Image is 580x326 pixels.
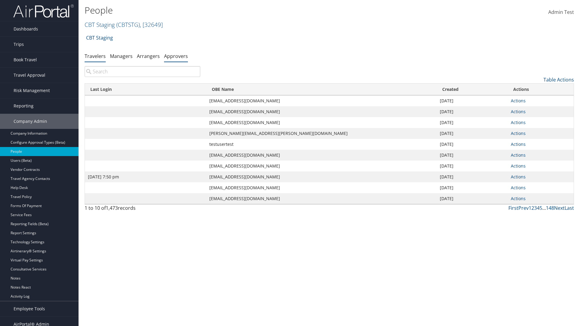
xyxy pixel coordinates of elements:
a: 2 [531,205,534,211]
a: CBT Staging [86,32,113,44]
td: [EMAIL_ADDRESS][DOMAIN_NAME] [206,95,437,106]
td: [DATE] [437,171,508,182]
a: Next [554,205,565,211]
td: [DATE] [437,193,508,204]
a: Actions [511,196,526,201]
span: Book Travel [14,52,37,67]
input: Search [85,66,200,77]
span: , [ 32649 ] [140,21,163,29]
td: [EMAIL_ADDRESS][DOMAIN_NAME] [206,150,437,161]
td: [DATE] 7:50 pm [85,171,206,182]
span: Employee Tools [14,301,45,316]
th: Created: activate to sort column ascending [437,84,508,95]
a: Arrangers [137,53,160,59]
h1: People [85,4,411,17]
span: Trips [14,37,24,52]
span: Company Admin [14,114,47,129]
a: Actions [511,120,526,125]
td: [DATE] [437,182,508,193]
span: Travel Approval [14,68,45,83]
span: 1,473 [106,205,118,211]
a: Travelers [85,53,106,59]
img: airportal-logo.png [13,4,74,18]
a: Managers [110,53,133,59]
td: [DATE] [437,128,508,139]
td: [EMAIL_ADDRESS][DOMAIN_NAME] [206,182,437,193]
td: [DATE] [437,139,508,150]
a: Actions [511,163,526,169]
th: Actions [508,84,574,95]
a: 1 [529,205,531,211]
a: Actions [511,185,526,190]
td: [DATE] [437,150,508,161]
div: 1 to 10 of records [85,204,200,215]
a: Actions [511,174,526,180]
td: [DATE] [437,117,508,128]
span: ( CBTSTG ) [116,21,140,29]
td: [DATE] [437,106,508,117]
td: [EMAIL_ADDRESS][DOMAIN_NAME] [206,193,437,204]
a: Admin Test [548,3,574,22]
td: [DATE] [437,161,508,171]
th: OBE Name: activate to sort column ascending [206,84,437,95]
th: Last Login: activate to sort column ascending [85,84,206,95]
a: Prev [518,205,529,211]
a: Actions [511,109,526,114]
a: Last [565,205,574,211]
a: 148 [546,205,554,211]
a: 5 [540,205,542,211]
a: Actions [511,141,526,147]
td: testusertest [206,139,437,150]
a: 4 [537,205,540,211]
span: Dashboards [14,21,38,37]
span: Risk Management [14,83,50,98]
td: [EMAIL_ADDRESS][DOMAIN_NAME] [206,171,437,182]
td: [EMAIL_ADDRESS][DOMAIN_NAME] [206,161,437,171]
a: Actions [511,98,526,104]
td: [PERSON_NAME][EMAIL_ADDRESS][PERSON_NAME][DOMAIN_NAME] [206,128,437,139]
a: Actions [511,130,526,136]
span: Admin Test [548,9,574,15]
a: 3 [534,205,537,211]
a: CBT Staging [85,21,163,29]
a: First [508,205,518,211]
a: Approvers [164,53,188,59]
td: [DATE] [437,95,508,106]
span: Reporting [14,98,34,113]
a: Actions [511,152,526,158]
td: [EMAIL_ADDRESS][DOMAIN_NAME] [206,117,437,128]
a: Table Actions [543,76,574,83]
span: … [542,205,546,211]
td: [EMAIL_ADDRESS][DOMAIN_NAME] [206,106,437,117]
